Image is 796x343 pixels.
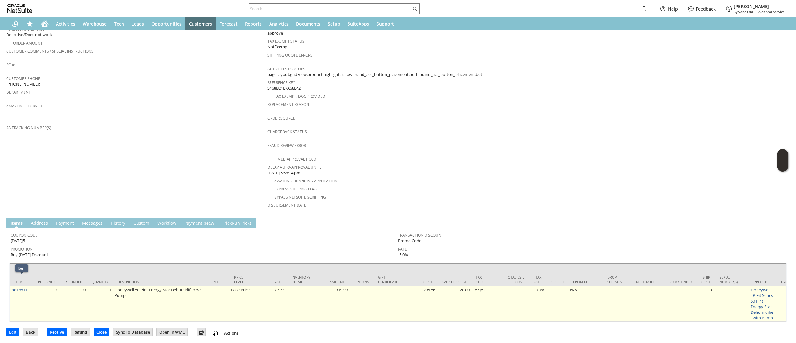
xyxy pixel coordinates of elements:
svg: Home [41,20,49,27]
td: 319.99 [253,286,287,322]
span: Buy [DATE] Discount [11,252,48,258]
a: Workflow [156,220,178,227]
div: Avg Ship Cost [442,280,466,284]
div: Shortcuts [22,17,37,30]
span: page layout:grid view,product highlights:show,brand_acc_button_placement:both,brand_acc_button_pl... [267,72,485,78]
td: Base Price [229,286,253,322]
span: y [189,220,192,226]
a: Awaiting Financing Application [274,178,337,184]
a: Chargeback Status [267,129,307,134]
img: add-record.svg [212,329,219,337]
div: Cost [407,280,432,284]
a: Reports [241,17,266,30]
a: Bypass NetSuite Scripting [274,195,326,200]
div: Amount [320,280,345,284]
span: I [10,220,12,226]
a: Unrolled view on [779,219,786,226]
div: Quantity [92,280,108,284]
div: Price Level [234,275,248,284]
div: Rate [257,280,282,284]
iframe: Click here to launch Oracle Guided Learning Help Panel [777,149,788,171]
div: Total Est. Cost [499,275,524,284]
a: Active Test Groups [267,66,305,72]
span: Sales and Service [757,9,784,14]
div: Gift Certificate [378,275,398,284]
span: Sylvane Old [734,9,753,14]
a: Shipping Quote Errors [267,53,312,58]
td: 0.0% [529,286,546,322]
a: Replacement reason [267,102,309,107]
a: Forecast [216,17,241,30]
a: Order Source [267,115,295,121]
input: Open In WMC [157,328,187,336]
a: Disbursement Date [267,203,306,208]
a: Activities [52,17,79,30]
a: Items [9,220,24,227]
span: SuiteApps [348,21,369,27]
span: SY68B21E7A68E42 [267,85,301,91]
a: Customer Comments / Special Instructions [6,49,94,54]
div: Closed [551,280,564,284]
a: Custom [132,220,151,227]
span: H [111,220,114,226]
a: Reference Key [267,80,295,85]
td: 0 [33,286,60,322]
span: Defective/Does not work [6,32,52,38]
span: Reports [245,21,262,27]
td: 0 [697,286,715,322]
input: Back [23,328,38,336]
span: Customers [189,21,212,27]
td: 1 [87,286,113,322]
a: RA Tracking Number(s) [6,125,51,130]
div: Tax Code [476,275,490,284]
a: Tax Exempt. Doc Provided [274,94,325,99]
a: Delay Auto-Approval Until [267,165,321,170]
svg: Search [411,5,419,12]
a: Opportunities [148,17,185,30]
input: Print [197,328,205,336]
span: [PERSON_NAME] [734,3,769,9]
input: Close [94,328,109,336]
span: [DATE]5 [11,238,25,244]
a: Amazon Return ID [6,103,42,109]
span: Opportunities [151,21,182,27]
a: PickRun Picks [222,220,253,227]
span: -5.0% [398,252,408,258]
input: Refund [71,328,90,336]
span: - [754,9,756,14]
a: Warehouse [79,17,110,30]
div: Ship Cost [701,275,710,284]
input: Receive [47,328,67,336]
div: Item [15,280,29,284]
input: Sync To Database [113,328,152,336]
span: Leads [132,21,144,27]
a: Promotion [11,247,33,252]
span: approve [267,30,283,36]
span: Oracle Guided Learning Widget. To move around, please hold and drag [777,161,788,172]
div: fromkitindex [668,280,692,284]
a: Customer Phone [6,76,40,81]
a: Setup [324,17,344,30]
a: PO # [6,62,15,68]
td: 0 [60,286,87,322]
span: P [56,220,58,226]
a: Order Amount [13,40,43,46]
a: Support [373,17,398,30]
img: Print [197,328,205,336]
div: Description [118,280,201,284]
svg: Shortcuts [26,20,34,27]
input: Search [249,5,411,12]
a: Department [6,90,31,95]
a: Tech [110,17,128,30]
span: Activities [56,21,75,27]
a: Recent Records [7,17,22,30]
a: Honeywell TP-Fit Series 50 Pint Energy Star Dehumidifier - with Pump [751,287,775,321]
div: Options [354,280,369,284]
a: ho16811 [12,287,27,293]
div: Product [754,280,772,284]
div: Units [211,280,225,284]
a: Tax Exempt Status [267,39,304,44]
span: Tech [114,21,124,27]
svg: logo [7,4,32,13]
a: Express Shipping Flag [274,186,317,192]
